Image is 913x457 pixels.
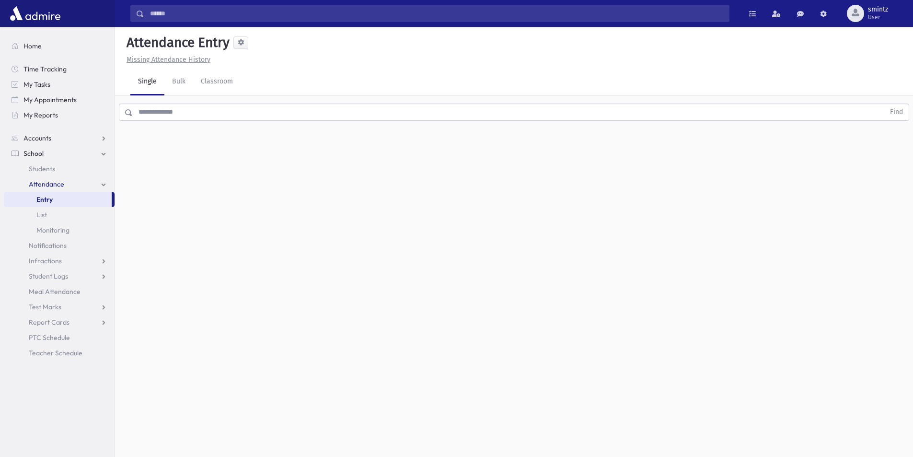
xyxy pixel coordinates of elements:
a: My Tasks [4,77,115,92]
span: Meal Attendance [29,287,81,296]
span: List [36,211,47,219]
a: School [4,146,115,161]
a: Classroom [193,69,241,95]
span: My Tasks [23,80,50,89]
a: List [4,207,115,223]
input: Search [144,5,729,22]
a: Entry [4,192,112,207]
a: Student Logs [4,269,115,284]
span: Attendance [29,180,64,188]
span: Home [23,42,42,50]
span: Accounts [23,134,51,142]
a: Test Marks [4,299,115,315]
span: smintz [868,6,888,13]
span: Infractions [29,257,62,265]
a: Monitoring [4,223,115,238]
u: Missing Attendance History [127,56,210,64]
span: User [868,13,888,21]
a: Report Cards [4,315,115,330]
span: School [23,149,44,158]
a: My Reports [4,107,115,123]
a: Students [4,161,115,176]
span: Report Cards [29,318,69,327]
span: Teacher Schedule [29,349,82,357]
a: Home [4,38,115,54]
span: Monitoring [36,226,69,234]
a: Bulk [164,69,193,95]
span: Time Tracking [23,65,67,73]
a: My Appointments [4,92,115,107]
a: Notifications [4,238,115,253]
a: Teacher Schedule [4,345,115,361]
span: My Reports [23,111,58,119]
span: Test Marks [29,303,61,311]
span: Student Logs [29,272,68,281]
span: My Appointments [23,95,77,104]
h5: Attendance Entry [123,35,230,51]
span: Students [29,164,55,173]
a: Missing Attendance History [123,56,210,64]
button: Find [884,104,909,120]
span: PTC Schedule [29,333,70,342]
a: Accounts [4,130,115,146]
a: Meal Attendance [4,284,115,299]
span: Notifications [29,241,67,250]
a: Time Tracking [4,61,115,77]
a: Infractions [4,253,115,269]
img: AdmirePro [8,4,63,23]
a: Single [130,69,164,95]
span: Entry [36,195,53,204]
a: PTC Schedule [4,330,115,345]
a: Attendance [4,176,115,192]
